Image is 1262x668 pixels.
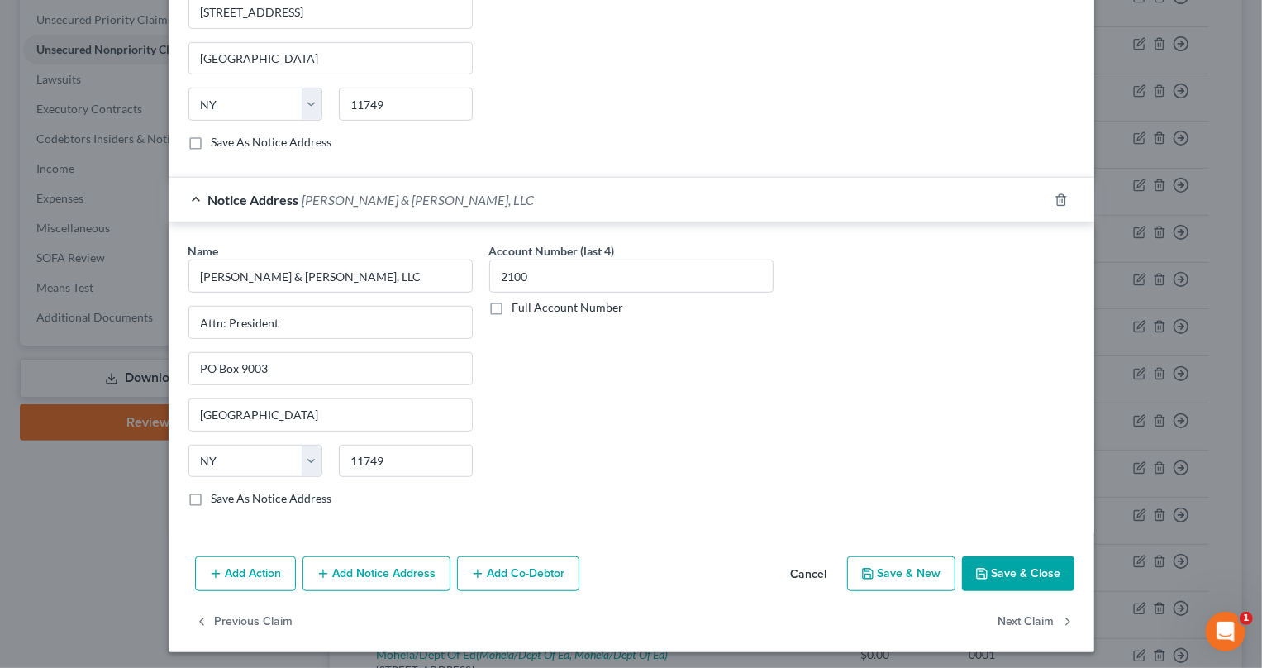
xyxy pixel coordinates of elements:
[512,299,624,316] label: Full Account Number
[489,260,774,293] input: XXXX
[212,490,332,507] label: Save As Notice Address
[212,134,332,150] label: Save As Notice Address
[195,604,293,639] button: Previous Claim
[847,556,955,591] button: Save & New
[189,353,472,384] input: Apt, Suite, etc...
[1206,612,1245,651] iframe: Intercom live chat
[1240,612,1253,625] span: 1
[208,192,299,208] span: Notice Address
[189,43,472,74] input: Enter city...
[188,260,473,293] input: Search by name...
[339,445,473,478] input: Enter zip..
[489,242,615,260] label: Account Number (last 4)
[302,192,535,208] span: [PERSON_NAME] & [PERSON_NAME], LLC
[998,604,1074,639] button: Next Claim
[339,88,473,121] input: Enter zip..
[188,244,219,258] span: Name
[778,558,841,591] button: Cancel
[195,556,296,591] button: Add Action
[962,556,1074,591] button: Save & Close
[302,556,450,591] button: Add Notice Address
[189,307,472,338] input: Enter address...
[457,556,579,591] button: Add Co-Debtor
[189,399,472,431] input: Enter city...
